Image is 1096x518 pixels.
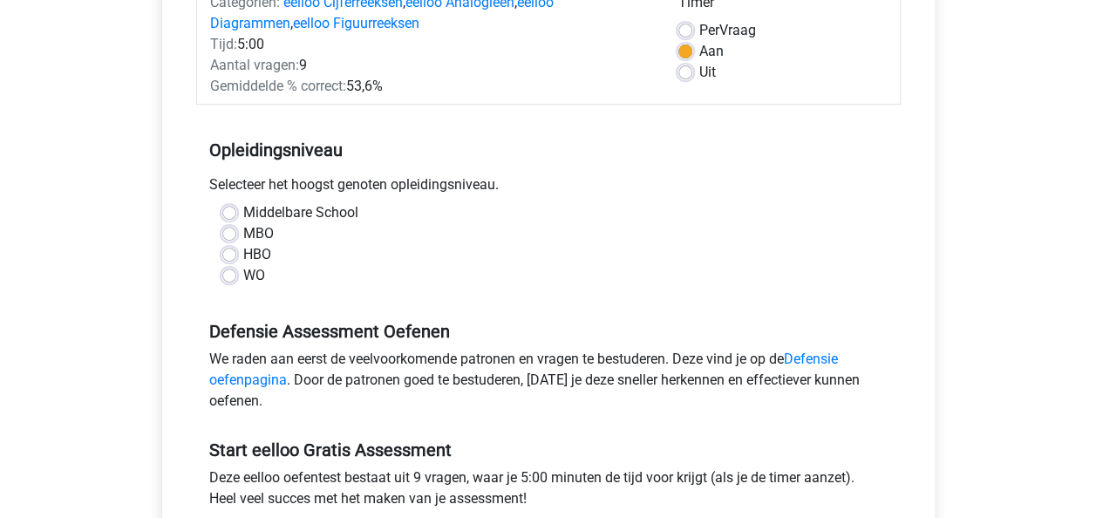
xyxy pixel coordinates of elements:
label: WO [243,265,265,286]
label: Vraag [699,20,756,41]
label: HBO [243,244,271,265]
span: Gemiddelde % correct: [210,78,346,94]
div: 5:00 [197,34,665,55]
div: We raden aan eerst de veelvoorkomende patronen en vragen te bestuderen. Deze vind je op de . Door... [196,349,901,419]
a: eelloo Figuurreeksen [293,15,419,31]
h5: Start eelloo Gratis Assessment [209,440,888,460]
span: Aantal vragen: [210,57,299,73]
h5: Opleidingsniveau [209,133,888,167]
h5: Defensie Assessment Oefenen [209,321,888,342]
label: MBO [243,223,274,244]
div: Selecteer het hoogst genoten opleidingsniveau. [196,174,901,202]
div: 53,6% [197,76,665,97]
span: Tijd: [210,36,237,52]
label: Middelbare School [243,202,358,223]
div: 9 [197,55,665,76]
div: Deze eelloo oefentest bestaat uit 9 vragen, waar je 5:00 minuten de tijd voor krijgt (als je de t... [196,467,901,516]
label: Uit [699,62,716,83]
label: Aan [699,41,724,62]
span: Per [699,22,719,38]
